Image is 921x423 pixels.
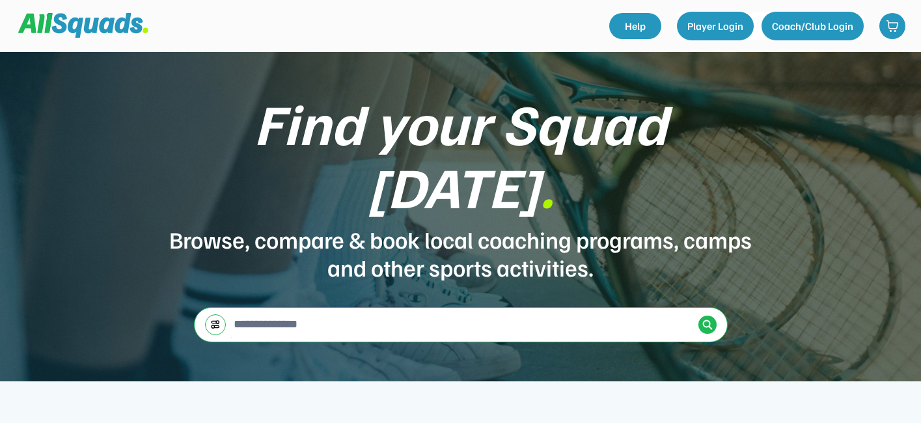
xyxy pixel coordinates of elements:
[702,320,713,330] img: Icon%20%2838%29.svg
[677,12,754,40] button: Player Login
[168,91,754,217] div: Find your Squad [DATE]
[210,320,221,329] img: settings-03.svg
[540,150,554,221] font: .
[762,12,864,40] button: Coach/Club Login
[886,20,899,33] img: shopping-cart-01%20%281%29.svg
[18,13,148,38] img: Squad%20Logo.svg
[609,13,661,39] a: Help
[168,225,754,281] div: Browse, compare & book local coaching programs, camps and other sports activities.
